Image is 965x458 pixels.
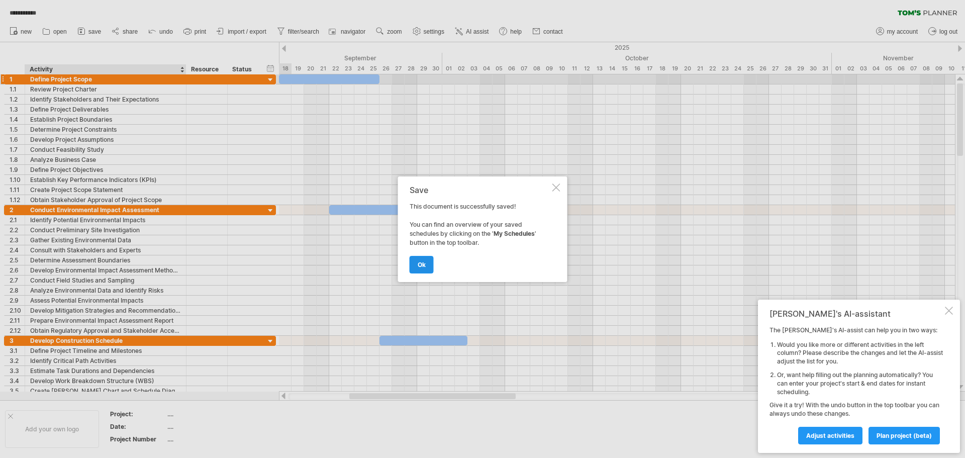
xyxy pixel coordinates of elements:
[769,309,943,319] div: [PERSON_NAME]'s AI-assistant
[410,186,550,195] div: Save
[777,371,943,396] li: Or, want help filling out the planning automatically? You can enter your project's start & end da...
[798,427,862,444] a: Adjust activities
[877,432,932,439] span: plan project (beta)
[494,230,535,237] strong: My Schedules
[806,432,854,439] span: Adjust activities
[769,326,943,444] div: The [PERSON_NAME]'s AI-assist can help you in two ways: Give it a try! With the undo button in th...
[410,256,434,273] a: ok
[418,261,426,268] span: ok
[410,186,550,273] div: This document is successfully saved! You can find an overview of your saved schedules by clicking...
[868,427,940,444] a: plan project (beta)
[777,341,943,366] li: Would you like more or different activities in the left column? Please describe the changes and l...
